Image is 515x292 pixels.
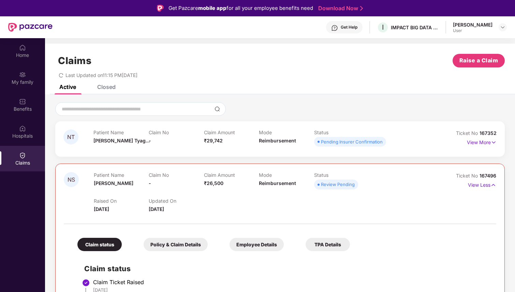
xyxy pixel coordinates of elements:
span: Ticket No [456,130,480,136]
div: Claim Ticket Raised [93,279,489,286]
img: Logo [157,5,164,12]
span: [PERSON_NAME] Tyag... [93,138,150,143]
span: Raise a Claim [459,56,498,65]
div: Active [59,83,76,90]
div: IMPACT BIG DATA ANALYSIS PRIVATE LIMITED [391,24,439,31]
span: NT [67,134,75,140]
span: ₹29,742 [204,138,223,143]
p: Updated On [149,198,204,204]
div: Get Help [341,25,357,30]
img: svg+xml;base64,PHN2ZyBpZD0iQmVuZWZpdHMiIHhtbG5zPSJodHRwOi8vd3d3LnczLm9yZy8yMDAwL3N2ZyIgd2lkdGg9Ij... [19,98,26,105]
span: [DATE] [94,206,109,212]
p: Claim Amount [204,129,259,135]
p: View More [467,137,497,146]
div: User [453,28,492,33]
img: svg+xml;base64,PHN2ZyB3aWR0aD0iMjAiIGhlaWdodD0iMjAiIHZpZXdCb3g9IjAgMCAyMCAyMCIgZmlsbD0ibm9uZSIgeG... [19,71,26,78]
div: [PERSON_NAME] [453,21,492,28]
img: svg+xml;base64,PHN2ZyBpZD0iU3RlcC1Eb25lLTMyeDMyIiB4bWxucz0iaHR0cDovL3d3dy53My5vcmcvMjAwMC9zdmciIH... [82,279,90,287]
div: Employee Details [230,238,284,251]
img: svg+xml;base64,PHN2ZyBpZD0iRHJvcGRvd24tMzJ4MzIiIHhtbG5zPSJodHRwOi8vd3d3LnczLm9yZy8yMDAwL3N2ZyIgd2... [500,25,505,30]
span: - [149,138,151,143]
span: 167496 [480,173,496,179]
strong: mobile app [198,5,226,11]
span: - [149,180,151,186]
span: NS [68,177,75,183]
img: svg+xml;base64,PHN2ZyBpZD0iQ2xhaW0iIHhtbG5zPSJodHRwOi8vd3d3LnczLm9yZy8yMDAwL3N2ZyIgd2lkdGg9IjIwIi... [19,152,26,159]
img: svg+xml;base64,PHN2ZyBpZD0iSG9tZSIgeG1sbnM9Imh0dHA6Ly93d3cudzMub3JnLzIwMDAvc3ZnIiB3aWR0aD0iMjAiIG... [19,44,26,51]
span: [PERSON_NAME] [94,180,133,186]
p: Raised On [94,198,149,204]
img: svg+xml;base64,PHN2ZyBpZD0iSGVscC0zMngzMiIgeG1sbnM9Imh0dHA6Ly93d3cudzMub3JnLzIwMDAvc3ZnIiB3aWR0aD... [331,25,338,31]
img: New Pazcare Logo [8,23,53,32]
span: ₹26,500 [204,180,223,186]
img: svg+xml;base64,PHN2ZyBpZD0iSG9zcGl0YWxzIiB4bWxucz0iaHR0cDovL3d3dy53My5vcmcvMjAwMC9zdmciIHdpZHRoPS... [19,125,26,132]
p: Status [314,129,369,135]
h1: Claims [58,55,91,66]
div: Get Pazcare for all your employee benefits need [168,4,313,12]
p: View Less [468,180,496,189]
p: Patient Name [94,172,149,178]
img: svg+xml;base64,PHN2ZyBpZD0iU2VhcmNoLTMyeDMyIiB4bWxucz0iaHR0cDovL3d3dy53My5vcmcvMjAwMC9zdmciIHdpZH... [215,106,220,112]
img: svg+xml;base64,PHN2ZyB4bWxucz0iaHR0cDovL3d3dy53My5vcmcvMjAwMC9zdmciIHdpZHRoPSIxNyIgaGVpZ2h0PSIxNy... [491,139,497,146]
img: Stroke [360,5,363,12]
div: Review Pending [321,181,355,188]
span: Last Updated on 11:15 PM[DATE] [65,72,137,78]
p: Status [314,172,369,178]
h2: Claim status [84,263,489,274]
div: Pending Insurer Confirmation [321,138,383,145]
span: Reimbursement [259,138,296,143]
p: Claim No [149,129,204,135]
span: redo [59,72,63,78]
img: svg+xml;base64,PHN2ZyB4bWxucz0iaHR0cDovL3d3dy53My5vcmcvMjAwMC9zdmciIHdpZHRoPSIxNyIgaGVpZ2h0PSIxNy... [490,181,496,189]
p: Mode [259,129,314,135]
span: 167352 [480,130,497,136]
span: Reimbursement [259,180,296,186]
div: TPA Details [306,238,350,251]
div: Policy & Claim Details [144,238,208,251]
p: Claim No [149,172,204,178]
span: I [382,23,384,31]
div: Claim status [77,238,122,251]
p: Patient Name [93,129,149,135]
span: [DATE] [149,206,164,212]
div: Closed [97,83,116,90]
a: Download Now [318,5,361,12]
p: Mode [259,172,314,178]
button: Raise a Claim [453,54,505,67]
span: Ticket No [456,173,480,179]
p: Claim Amount [204,172,259,178]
